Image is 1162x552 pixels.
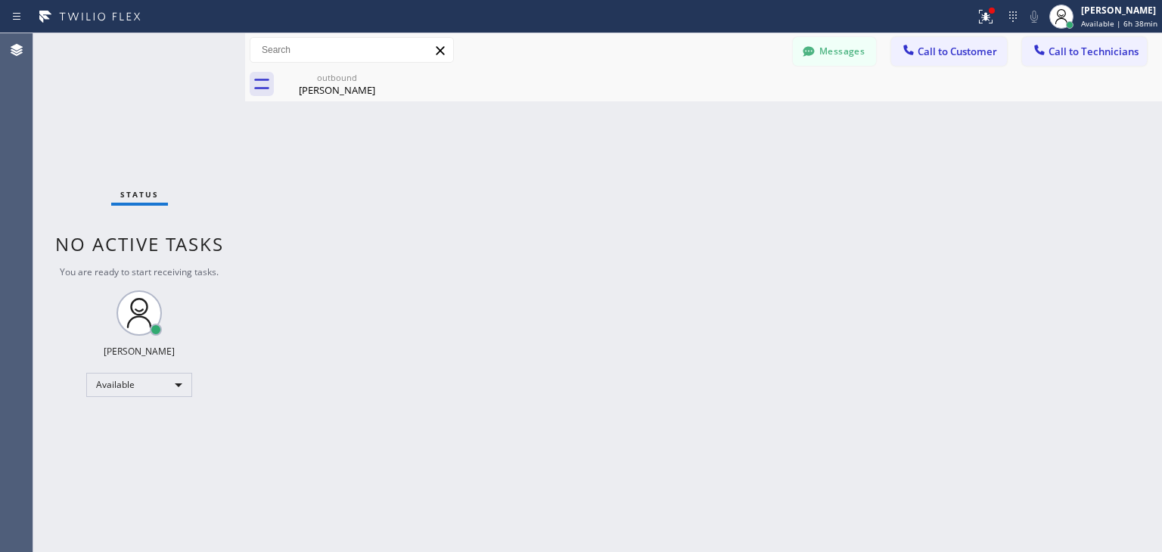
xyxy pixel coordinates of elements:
div: [PERSON_NAME] [280,83,394,97]
div: Available [86,373,192,397]
span: You are ready to start receiving tasks. [60,265,219,278]
button: Mute [1024,6,1045,27]
button: Call to Technicians [1022,37,1147,66]
button: Messages [793,37,876,66]
input: Search [250,38,453,62]
span: No active tasks [55,231,224,256]
button: Call to Customer [891,37,1007,66]
span: Available | 6h 38min [1081,18,1157,29]
span: Call to Customer [918,45,997,58]
span: Status [120,189,159,200]
div: Jay Pierrepont [280,67,394,101]
div: [PERSON_NAME] [1081,4,1157,17]
div: [PERSON_NAME] [104,345,175,358]
span: Call to Technicians [1049,45,1139,58]
div: outbound [280,72,394,83]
